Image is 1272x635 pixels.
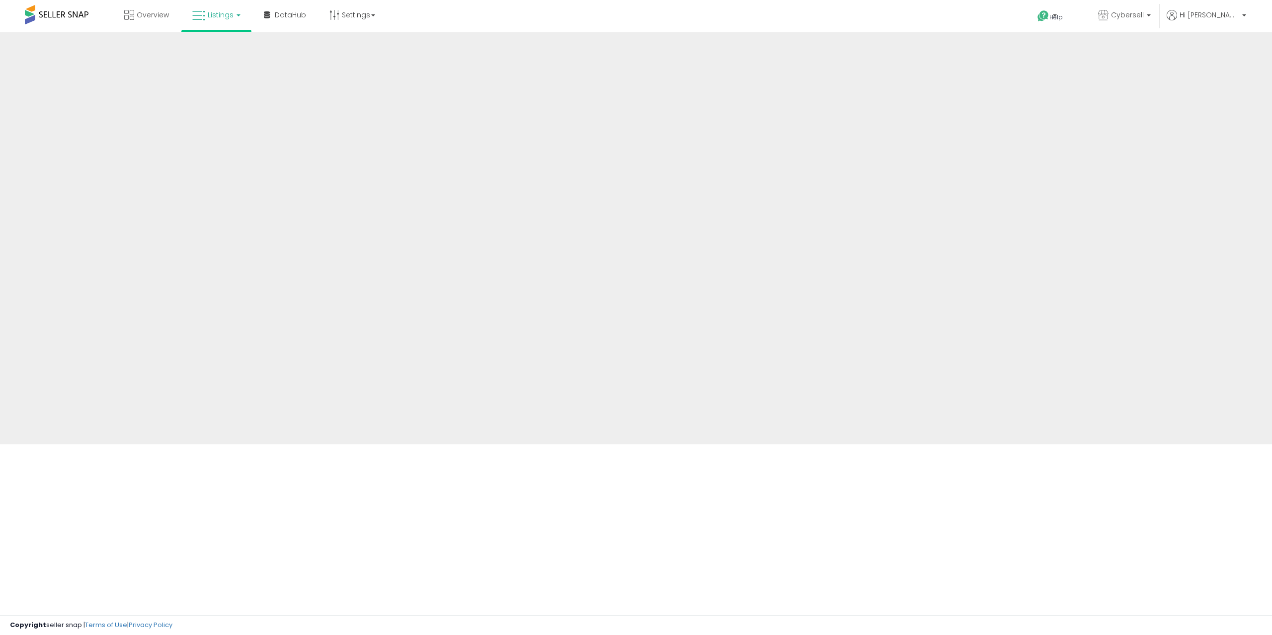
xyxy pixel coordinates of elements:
span: Help [1049,13,1063,21]
span: DataHub [275,10,306,20]
span: Cybersell [1111,10,1144,20]
a: Hi [PERSON_NAME] [1167,10,1246,32]
span: Listings [208,10,234,20]
span: Overview [137,10,169,20]
i: Get Help [1037,10,1049,22]
span: Hi [PERSON_NAME] [1180,10,1239,20]
a: Help [1030,2,1082,32]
